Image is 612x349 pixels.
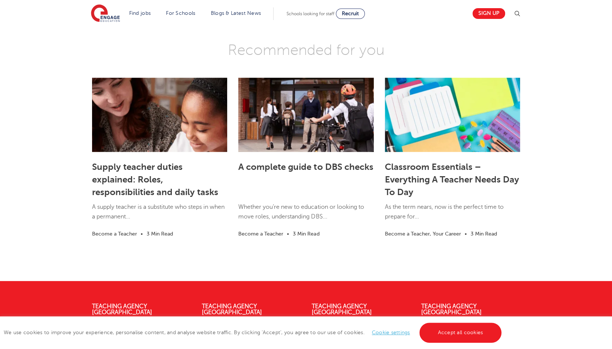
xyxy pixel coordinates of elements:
[342,11,359,16] span: Recruit
[385,162,519,197] a: Classroom Essentials – Everything A Teacher Needs Day To Day
[92,202,227,229] p: A supply teacher is a substitute who steps in when a permanent...
[471,230,497,238] li: 3 Min Read
[137,230,147,238] li: •
[202,303,262,316] a: Teaching Agency [GEOGRAPHIC_DATA]
[238,230,283,238] li: Become a Teacher
[385,202,520,229] p: As the term nears, now is the perfect time to prepare for...
[421,303,481,316] a: Teaching Agency [GEOGRAPHIC_DATA]
[92,303,152,316] a: Teaching Agency [GEOGRAPHIC_DATA]
[385,230,461,238] li: Become a Teacher, Your Career
[472,8,505,19] a: Sign up
[419,323,502,343] a: Accept all cookies
[147,230,173,238] li: 3 Min Read
[92,162,218,197] a: Supply teacher duties explained: Roles, responsibilities and daily tasks
[293,230,319,238] li: 3 Min Read
[129,10,151,16] a: Find jobs
[461,230,471,238] li: •
[92,230,137,238] li: Become a Teacher
[166,10,195,16] a: For Schools
[86,41,526,59] h3: Recommended for you
[287,11,334,16] span: Schools looking for staff
[312,303,372,316] a: Teaching Agency [GEOGRAPHIC_DATA]
[4,330,503,335] span: We use cookies to improve your experience, personalise content, and analyse website traffic. By c...
[238,202,373,229] p: Whether you’re new to education or looking to move roles, understanding DBS...
[211,10,261,16] a: Blogs & Latest News
[336,9,365,19] a: Recruit
[372,330,410,335] a: Cookie settings
[91,4,120,23] img: Engage Education
[238,162,373,172] a: A complete guide to DBS checks
[283,230,293,238] li: •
